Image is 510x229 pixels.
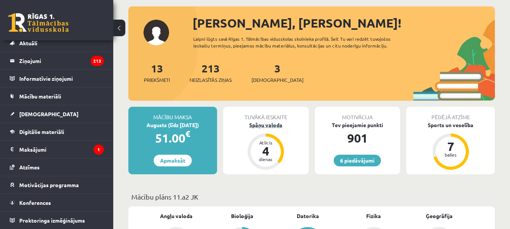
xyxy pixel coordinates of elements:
[315,121,401,129] div: Tev pieejamie punkti
[19,40,37,46] span: Aktuāli
[128,121,217,129] div: Augusts (līdz [DATE])
[439,140,462,152] div: 7
[439,152,462,157] div: balles
[190,61,232,84] a: 213Neizlasītās ziņas
[19,141,104,158] legend: Maksājumi
[297,212,319,220] a: Datorika
[426,212,453,220] a: Ģeogrāfija
[185,128,190,139] span: €
[131,192,492,202] p: Mācību plāns 11.a2 JK
[366,212,381,220] a: Fizika
[254,140,277,145] div: Atlicis
[154,155,192,166] a: Apmaksāt
[406,121,495,171] a: Sports un veselība 7 balles
[10,70,104,87] a: Informatīvie ziņojumi
[128,107,217,121] div: Mācību maksa
[94,144,104,155] i: 1
[10,158,104,176] a: Atzīmes
[10,88,104,105] a: Mācību materiāli
[128,129,217,147] div: 51.00
[10,105,104,123] a: [DEMOGRAPHIC_DATA]
[10,52,104,69] a: Ziņojumi213
[19,164,40,171] span: Atzīmes
[406,107,495,121] div: Pēdējā atzīme
[223,121,309,129] div: Spāņu valoda
[19,70,104,87] legend: Informatīvie ziņojumi
[315,129,401,147] div: 901
[251,61,304,84] a: 3[DEMOGRAPHIC_DATA]
[231,212,253,220] a: Bioloģija
[223,121,309,171] a: Spāņu valoda Atlicis 4 dienas
[144,76,170,84] span: Priekšmeti
[19,93,61,100] span: Mācību materiāli
[10,212,104,229] a: Proktoringa izmēģinājums
[10,141,104,158] a: Maksājumi1
[10,34,104,52] a: Aktuāli
[10,176,104,194] a: Motivācijas programma
[144,61,170,84] a: 13Priekšmeti
[8,13,69,32] a: Rīgas 1. Tālmācības vidusskola
[19,52,104,69] legend: Ziņojumi
[315,107,401,121] div: Motivācija
[19,128,64,135] span: Digitālie materiāli
[190,76,232,84] span: Neizlasītās ziņas
[19,199,51,206] span: Konferences
[19,181,79,188] span: Motivācijas programma
[10,123,104,140] a: Digitālie materiāli
[406,121,495,129] div: Sports un veselība
[334,155,381,166] a: 6 piedāvājumi
[160,212,193,220] a: Angļu valoda
[19,217,85,224] span: Proktoringa izmēģinājums
[193,14,495,32] div: [PERSON_NAME], [PERSON_NAME]!
[254,145,277,157] div: 4
[251,76,304,84] span: [DEMOGRAPHIC_DATA]
[254,157,277,161] div: dienas
[91,56,104,66] i: 213
[10,194,104,211] a: Konferences
[223,107,309,121] div: Tuvākā ieskaite
[193,35,413,49] div: Laipni lūgts savā Rīgas 1. Tālmācības vidusskolas skolnieka profilā. Šeit Tu vari redzēt tuvojošo...
[19,111,79,117] span: [DEMOGRAPHIC_DATA]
